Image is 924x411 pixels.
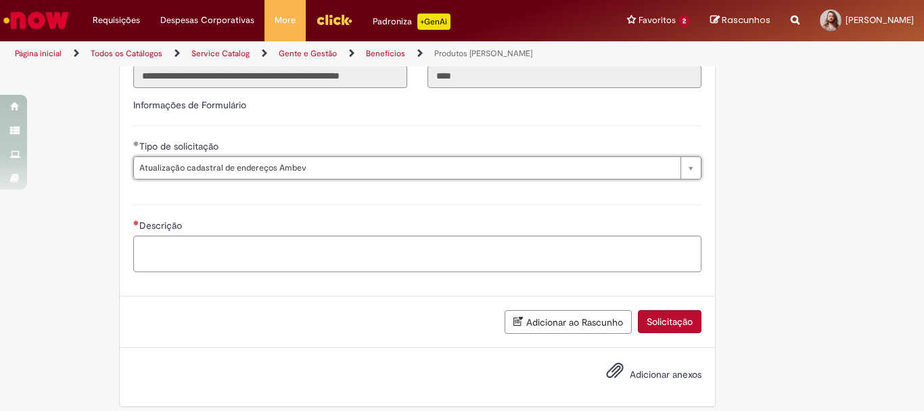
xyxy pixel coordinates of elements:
a: Benefícios [366,48,405,59]
a: Produtos [PERSON_NAME] [434,48,532,59]
span: Rascunhos [722,14,770,26]
label: Informações de Formulário [133,99,246,111]
span: Tipo de solicitação [139,140,221,152]
span: Descrição [139,219,185,232]
span: 2 [678,16,690,27]
img: click_logo_yellow_360x200.png [316,9,352,30]
a: Rascunhos [710,14,770,27]
span: [PERSON_NAME] [846,14,914,26]
img: ServiceNow [1,7,71,34]
button: Adicionar anexos [603,358,627,389]
div: Padroniza [373,14,451,30]
span: Requisições [93,14,140,27]
span: Necessários [133,220,139,225]
ul: Trilhas de página [10,41,606,66]
input: Título [133,65,407,88]
a: Página inicial [15,48,62,59]
button: Solicitação [638,310,701,333]
a: Todos os Catálogos [91,48,162,59]
span: Favoritos [639,14,676,27]
span: Adicionar anexos [630,368,701,381]
span: Despesas Corporativas [160,14,254,27]
a: Service Catalog [191,48,250,59]
a: Gente e Gestão [279,48,337,59]
span: Atualização cadastral de endereços Ambev [139,157,674,179]
textarea: Descrição [133,236,701,272]
p: +GenAi [417,14,451,30]
button: Adicionar ao Rascunho [505,310,632,334]
span: Obrigatório Preenchido [133,141,139,146]
span: More [275,14,296,27]
input: Código da Unidade [428,65,701,88]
